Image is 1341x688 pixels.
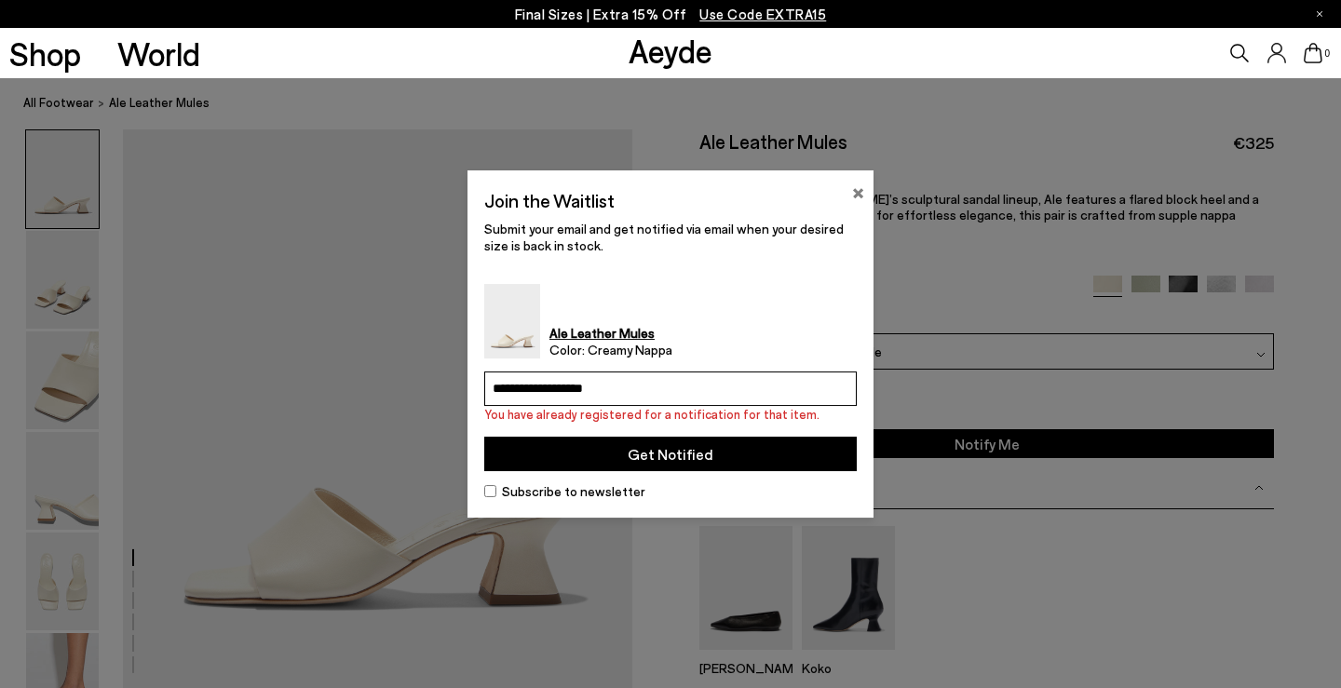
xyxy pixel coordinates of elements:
p: Final Sizes | Extra 15% Off [515,3,827,26]
label: Subscribe to newsletter [484,481,857,501]
h2: Join the Waitlist [484,187,615,213]
strong: Ale Leather Mules [549,325,672,342]
input: Subscribe to newsletter [484,485,496,497]
p: Submit your email and get notified via email when your desired size is back in stock. [484,221,857,254]
a: Shop [9,37,81,70]
span: Color: Creamy Nappa [549,342,672,358]
span: Navigate to /collections/ss25-final-sizes [699,6,826,22]
span: 0 [1322,48,1332,59]
a: World [117,37,200,70]
a: Aeyde [629,31,712,70]
img: Ale Leather Mules [484,284,540,358]
button: Get Notified [484,437,857,471]
a: 0 [1304,43,1322,63]
button: × [852,180,864,202]
div: You have already registered for a notification for that item. [484,406,857,425]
